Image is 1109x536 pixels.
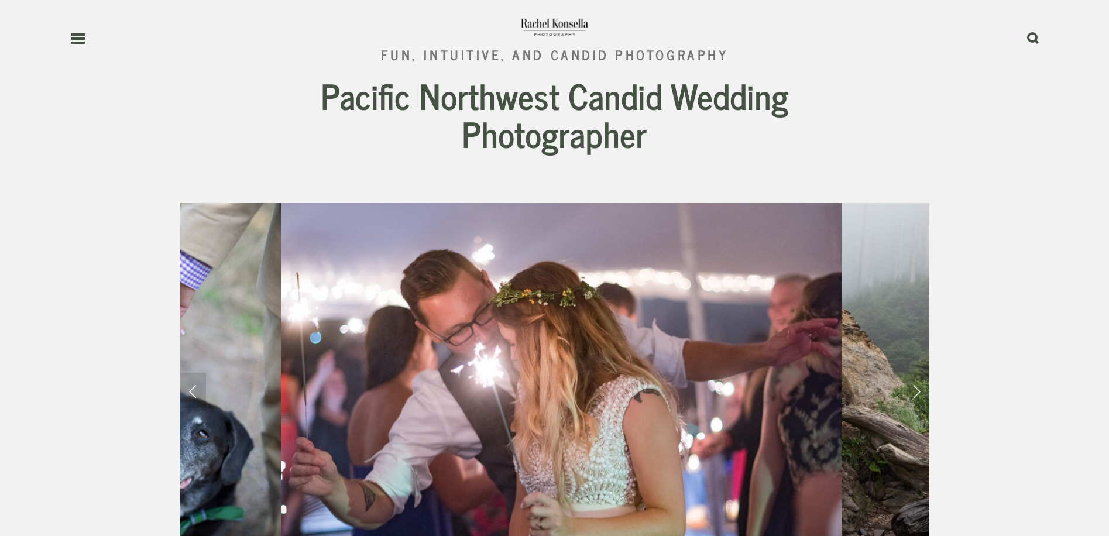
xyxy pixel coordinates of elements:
[904,373,929,408] a: Next Slide
[276,76,833,152] h1: Pacific Northwest Candid Wedding Photographer
[381,48,729,61] div: Fun, Intuitive, and Candid Photography
[520,15,589,38] img: PNW Wedding Photographer | Rachel Konsella
[180,373,206,408] a: Previous Slide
